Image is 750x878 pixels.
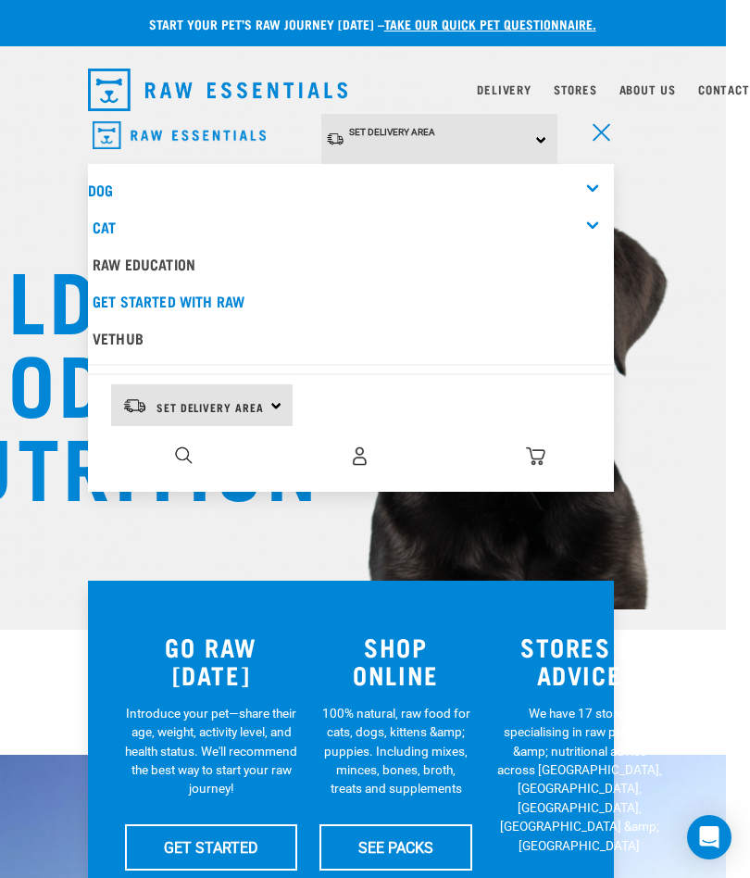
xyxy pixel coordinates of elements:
[581,113,614,146] a: menu
[88,245,614,282] a: Raw Education
[93,222,116,231] a: Cat
[125,824,297,871] a: GET STARTED
[326,132,344,146] img: van-moving.png
[349,127,435,137] span: Set Delivery Area
[554,86,597,93] a: Stores
[319,824,472,871] a: SEE PACKS
[319,633,472,689] h3: SHOP ONLINE
[125,633,297,689] h3: GO RAW [DATE]
[156,404,264,410] span: Set Delivery Area
[477,86,531,93] a: Delivery
[88,69,347,111] img: Raw Essentials Logo
[687,815,731,859] div: Open Intercom Messenger
[494,633,664,689] h3: STORES & ADVICE
[88,282,614,320] a: Get started with Raw
[93,121,266,150] img: Raw Essentials Logo
[350,446,369,466] img: user.png
[175,446,193,464] img: home-icon-1@2x.png
[88,185,113,194] a: Dog
[73,61,629,119] nav: dropdown navigation
[619,86,676,93] a: About Us
[526,446,545,466] img: home-icon@2x.png
[88,320,614,357] a: Vethub
[384,20,596,27] a: take our quick pet questionnaire.
[122,397,147,414] img: van-moving.png
[698,86,750,93] a: Contact
[125,704,297,798] p: Introduce your pet—share their age, weight, activity level, and health status. We'll recommend th...
[494,704,664,855] p: We have 17 stores specialising in raw pet food &amp; nutritional advice across [GEOGRAPHIC_DATA],...
[319,704,472,798] p: 100% natural, raw food for cats, dogs, kittens &amp; puppies. Including mixes, minces, bones, bro...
